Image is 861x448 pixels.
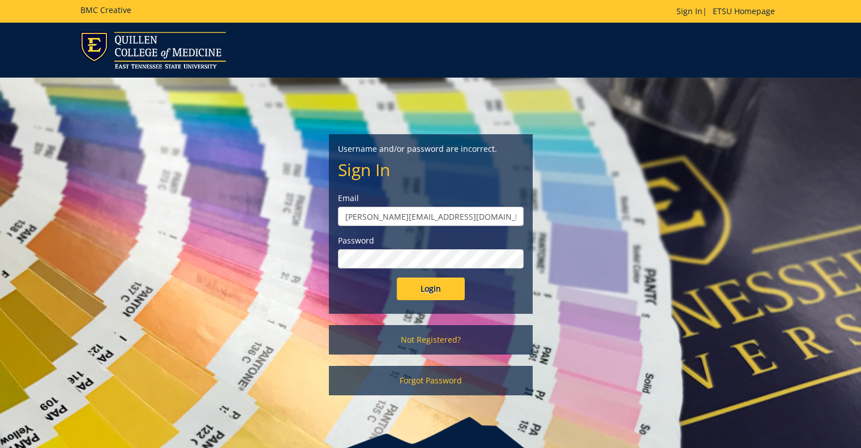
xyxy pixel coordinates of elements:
[338,193,524,204] label: Email
[338,160,524,179] h2: Sign In
[338,143,524,155] p: Username and/or password are incorrect.
[676,6,702,16] a: Sign In
[80,6,131,14] h5: BMC Creative
[676,6,781,17] p: |
[80,32,226,69] img: ETSU logo
[707,6,781,16] a: ETSU Homepage
[329,366,533,395] a: Forgot Password
[397,278,465,300] input: Login
[338,235,524,246] label: Password
[329,325,533,355] a: Not Registered?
